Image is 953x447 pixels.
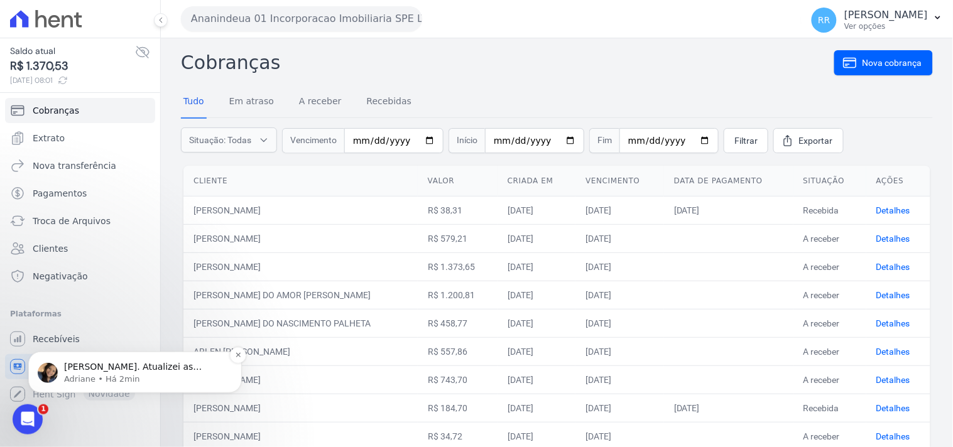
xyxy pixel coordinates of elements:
[5,153,155,178] a: Nova transferência
[418,394,498,422] td: R$ 184,70
[575,337,664,365] td: [DATE]
[418,309,498,337] td: R$ 458,77
[834,50,933,75] a: Nova cobrança
[575,196,664,224] td: [DATE]
[575,394,664,422] td: [DATE]
[844,9,928,21] p: [PERSON_NAME]
[183,394,418,422] td: [PERSON_NAME]
[183,281,418,309] td: [PERSON_NAME] DO AMOR [PERSON_NAME]
[734,134,758,147] span: Filtrar
[33,270,88,283] span: Negativação
[181,86,207,119] a: Tudo
[9,272,261,413] iframe: Intercom notifications mensagem
[227,86,276,119] a: Em atraso
[183,337,418,365] td: ARLEN [PERSON_NAME]
[793,281,866,309] td: A receber
[575,309,664,337] td: [DATE]
[13,404,43,434] iframe: Intercom live chat
[876,205,910,215] a: Detalhes
[183,224,418,252] td: [PERSON_NAME]
[498,224,576,252] td: [DATE]
[793,394,866,422] td: Recebida
[33,132,65,144] span: Extrato
[181,48,834,77] h2: Cobranças
[575,281,664,309] td: [DATE]
[181,6,422,31] button: Ananindeua 01 Incorporacao Imobiliaria SPE LTDA
[183,196,418,224] td: [PERSON_NAME]
[799,134,833,147] span: Exportar
[282,128,344,153] span: Vencimento
[28,90,48,110] img: Profile image for Adriane
[5,236,155,261] a: Clientes
[5,181,155,206] a: Pagamentos
[10,75,135,86] span: [DATE] 08:01
[876,290,910,300] a: Detalhes
[498,166,576,197] th: Criada em
[189,134,251,146] span: Situação: Todas
[498,281,576,309] td: [DATE]
[876,431,910,441] a: Detalhes
[589,128,619,153] span: Fim
[418,281,498,309] td: R$ 1.200,81
[449,128,485,153] span: Início
[664,394,793,422] td: [DATE]
[5,208,155,234] a: Troca de Arquivos
[876,318,910,328] a: Detalhes
[5,98,155,123] a: Cobranças
[5,264,155,289] a: Negativação
[33,187,87,200] span: Pagamentos
[876,262,910,272] a: Detalhes
[55,89,217,101] p: [PERSON_NAME]. Atualizei as informações internas para todos os empreendimentos. Poderia tentar o ...
[10,45,135,58] span: Saldo atual
[793,166,866,197] th: Situação
[802,3,953,38] button: RR [PERSON_NAME] Ver opções
[575,166,664,197] th: Vencimento
[183,365,418,394] td: [PERSON_NAME]
[498,196,576,224] td: [DATE]
[418,224,498,252] td: R$ 579,21
[575,365,664,394] td: [DATE]
[498,252,576,281] td: [DATE]
[498,394,576,422] td: [DATE]
[876,347,910,357] a: Detalhes
[773,128,844,153] a: Exportar
[33,159,116,172] span: Nova transferência
[33,104,79,117] span: Cobranças
[498,337,576,365] td: [DATE]
[364,86,415,119] a: Recebidas
[876,403,910,413] a: Detalhes
[498,365,576,394] td: [DATE]
[575,224,664,252] td: [DATE]
[33,242,68,255] span: Clientes
[19,79,232,121] div: message notification from Adriane, Há 2min. Prontinho Renato. Atualizei as informações internas p...
[418,166,498,197] th: Valor
[818,16,830,24] span: RR
[876,375,910,385] a: Detalhes
[418,365,498,394] td: R$ 743,70
[724,128,768,153] a: Filtrar
[221,75,237,91] button: Dismiss notification
[793,196,866,224] td: Recebida
[181,127,277,153] button: Situação: Todas
[793,224,866,252] td: A receber
[793,365,866,394] td: A receber
[793,309,866,337] td: A receber
[10,98,150,407] nav: Sidebar
[664,166,793,197] th: Data de pagamento
[498,309,576,337] td: [DATE]
[793,252,866,281] td: A receber
[297,86,344,119] a: A receber
[183,309,418,337] td: [PERSON_NAME] DO NASCIMENTO PALHETA
[5,326,155,352] a: Recebíveis
[793,337,866,365] td: A receber
[183,252,418,281] td: [PERSON_NAME]
[5,126,155,151] a: Extrato
[5,354,155,379] a: Conta Hent Novidade
[10,58,135,75] span: R$ 1.370,53
[55,101,217,112] p: Message from Adriane, sent Há 2min
[866,166,930,197] th: Ações
[183,166,418,197] th: Cliente
[876,234,910,244] a: Detalhes
[844,21,928,31] p: Ver opções
[33,215,111,227] span: Troca de Arquivos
